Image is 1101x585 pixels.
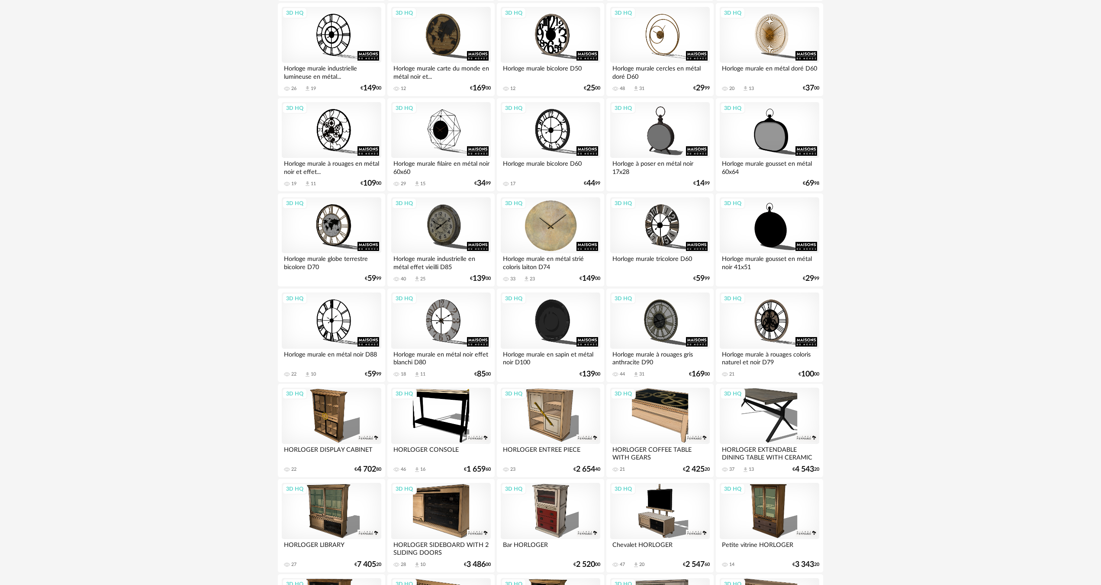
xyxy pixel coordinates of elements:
[387,98,495,192] a: 3D HQ Horloge murale filaire en métal noir 60x60 29 Download icon 15 €3499
[282,388,307,399] div: 3D HQ
[497,193,604,287] a: 3D HQ Horloge murale en métal strié coloris laiton D74 33 Download icon 23 €14900
[304,371,311,378] span: Download icon
[729,562,734,568] div: 14
[720,7,745,19] div: 3D HQ
[282,539,381,556] div: HORLOGER LIBRARY
[742,466,749,473] span: Download icon
[354,466,381,472] div: € 80
[729,466,734,472] div: 37
[749,466,754,472] div: 13
[716,289,823,382] a: 3D HQ Horloge murale à rouages coloris naturel et noir D79 21 €10000
[497,289,604,382] a: 3D HQ Horloge murale en sapin et métal noir D100 €13900
[606,193,714,287] a: 3D HQ Horloge murale tricolore D60 €5999
[792,562,819,568] div: € 20
[401,276,406,282] div: 40
[387,384,495,477] a: 3D HQ HORLOGER CONSOLE 46 Download icon 16 €1 65960
[501,293,526,304] div: 3D HQ
[693,180,710,186] div: € 99
[582,371,595,377] span: 139
[720,388,745,399] div: 3D HQ
[801,371,814,377] span: 100
[720,349,819,366] div: Horloge murale à rouages coloris naturel et noir D79
[686,562,705,568] span: 2 547
[474,371,491,377] div: € 00
[282,103,307,114] div: 3D HQ
[501,539,600,556] div: Bar HORLOGER
[387,193,495,287] a: 3D HQ Horloge murale industrielle en métal effet vieilli D85 40 Download icon 25 €13900
[387,3,495,96] a: 3D HQ Horloge murale carte du monde en métal noir et... 12 €16900
[610,349,710,366] div: Horloge murale à rouages gris anthracite D90
[311,181,316,187] div: 11
[720,63,819,80] div: Horloge murale en métal doré D60
[357,466,376,472] span: 4 702
[420,276,425,282] div: 25
[357,562,376,568] span: 7 405
[720,539,819,556] div: Petite vitrine HORLOGER
[497,479,604,572] a: 3D HQ Bar HORLOGER €2 52000
[414,276,420,282] span: Download icon
[464,466,491,472] div: € 60
[620,562,625,568] div: 47
[720,103,745,114] div: 3D HQ
[473,85,486,91] span: 169
[282,63,381,80] div: Horloge murale industrielle lumineuse en métal...
[401,562,406,568] div: 28
[392,103,417,114] div: 3D HQ
[367,371,376,377] span: 59
[501,63,600,80] div: Horloge murale bicolore D50
[716,193,823,287] a: 3D HQ Horloge murale gousset en métal noir 41x51 €2999
[696,276,705,282] span: 59
[510,466,515,472] div: 23
[311,86,316,92] div: 19
[414,371,420,378] span: Download icon
[610,444,710,461] div: HORLOGER COFFEE TABLE WITH GEARS
[392,7,417,19] div: 3D HQ
[530,276,535,282] div: 23
[720,483,745,495] div: 3D HQ
[497,384,604,477] a: 3D HQ HORLOGER ENTREE PIECE 23 €2 65440
[282,198,307,209] div: 3D HQ
[420,466,425,472] div: 16
[693,276,710,282] div: € 99
[278,98,385,192] a: 3D HQ Horloge murale à rouages en métal noir et effet... 19 Download icon 11 €10900
[633,85,639,92] span: Download icon
[387,289,495,382] a: 3D HQ Horloge murale en métal noir effet blanchi D80 18 Download icon 11 €8500
[501,253,600,270] div: Horloge murale en métal strié coloris laiton D74
[716,384,823,477] a: 3D HQ HORLOGER EXTENDABLE DINING TABLE WITH CERAMIC TOP 37 Download icon 13 €4 54320
[282,7,307,19] div: 3D HQ
[278,479,385,572] a: 3D HQ HORLOGER LIBRARY 27 €7 40520
[792,466,819,472] div: € 20
[391,253,491,270] div: Horloge murale industrielle en métal effet vieilli D85
[683,562,710,568] div: € 60
[282,158,381,175] div: Horloge murale à rouages en métal noir et effet...
[391,158,491,175] div: Horloge murale filaire en métal noir 60x60
[391,444,491,461] div: HORLOGER CONSOLE
[282,444,381,461] div: HORLOGER DISPLAY CABINET
[467,466,486,472] span: 1 659
[361,180,381,186] div: € 00
[720,293,745,304] div: 3D HQ
[639,371,644,377] div: 31
[365,276,381,282] div: € 99
[392,483,417,495] div: 3D HQ
[392,388,417,399] div: 3D HQ
[582,276,595,282] span: 149
[304,85,311,92] span: Download icon
[606,479,714,572] a: 3D HQ Chevalet HORLOGER 47 Download icon 20 €2 54760
[401,466,406,472] div: 46
[683,466,710,472] div: € 20
[576,562,595,568] span: 2 520
[501,388,526,399] div: 3D HQ
[401,86,406,92] div: 12
[291,181,296,187] div: 19
[477,371,486,377] span: 85
[387,479,495,572] a: 3D HQ HORLOGER SIDEBOARD WITH 2 SLIDING DOORS 28 Download icon 10 €3 48600
[639,562,644,568] div: 20
[391,539,491,556] div: HORLOGER SIDEBOARD WITH 2 SLIDING DOORS
[510,181,515,187] div: 17
[720,444,819,461] div: HORLOGER EXTENDABLE DINING TABLE WITH CERAMIC TOP
[633,371,639,378] span: Download icon
[579,276,600,282] div: € 00
[720,198,745,209] div: 3D HQ
[803,276,819,282] div: € 99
